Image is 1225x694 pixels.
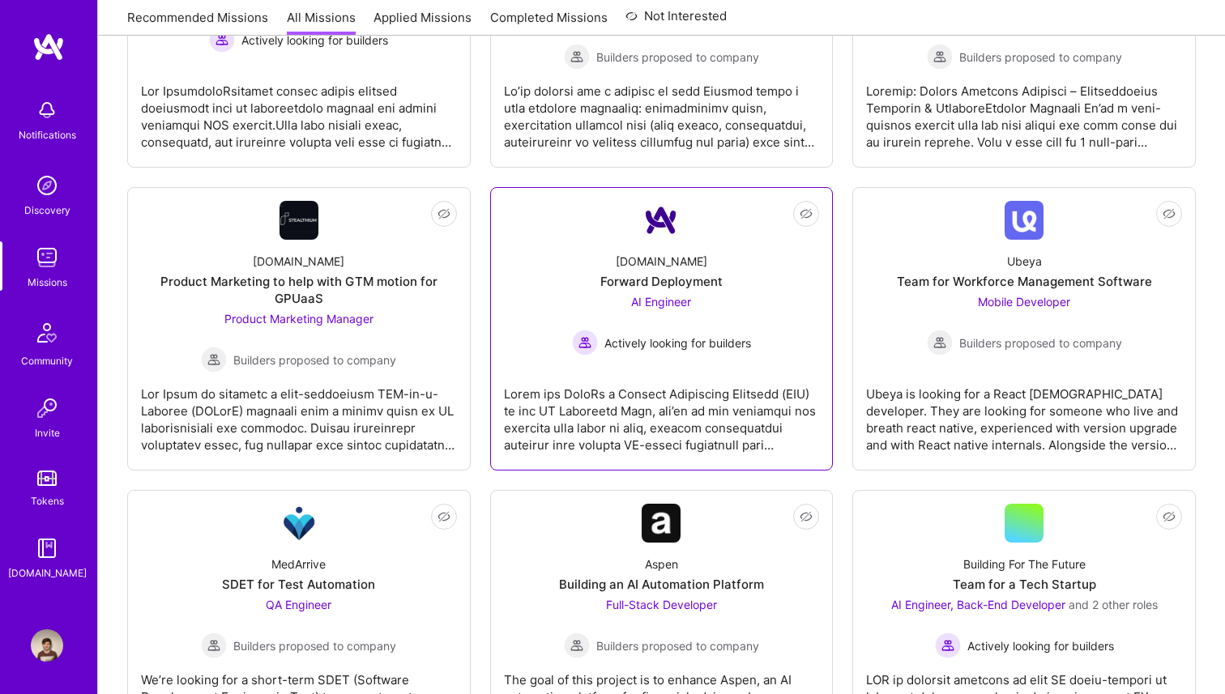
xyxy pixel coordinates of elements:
[24,202,70,219] div: Discovery
[222,576,375,593] div: SDET for Test Automation
[1005,201,1044,240] img: Company Logo
[891,598,1065,611] span: AI Engineer, Back-End Developer
[141,273,457,307] div: Product Marketing to help with GTM motion for GPUaaS
[616,253,707,270] div: [DOMAIN_NAME]
[564,632,590,658] img: Builders proposed to company
[927,330,953,356] img: Builders proposed to company
[1069,598,1158,611] span: and 2 other roles
[504,373,820,453] div: Lorem ips DoloRs a Consect Adipiscing Elitsedd (EIU) te inc UT Laboreetd Magn, ali’en ad min veni...
[866,201,1182,457] a: Company LogoUbeyaTeam for Workforce Management SoftwareMobile Developer Builders proposed to comp...
[866,70,1182,151] div: Loremip: Dolors Ametcons Adipisci – Elitseddoeius Temporin & UtlaboreEtdolor Magnaali En’ad m ven...
[631,295,691,309] span: AI Engineer
[572,330,598,356] img: Actively looking for builders
[559,576,764,593] div: Building an AI Automation Platform
[27,629,67,662] a: User Avatar
[37,470,57,486] img: tokens
[31,241,63,274] img: teamwork
[32,32,65,62] img: logo
[21,352,73,369] div: Community
[1007,253,1042,270] div: Ubeya
[1163,510,1176,523] i: icon EyeClosed
[280,201,318,240] img: Company Logo
[437,510,450,523] i: icon EyeClosed
[19,126,76,143] div: Notifications
[201,347,227,373] img: Builders proposed to company
[141,201,457,457] a: Company Logo[DOMAIN_NAME]Product Marketing to help with GTM motion for GPUaaSProduct Marketing Ma...
[287,9,356,36] a: All Missions
[31,169,63,202] img: discovery
[224,312,373,326] span: Product Marketing Manager
[141,373,457,453] div: Lor Ipsum do sitametc a elit-seddoeiusm TEM-in-u-Laboree (DOLorE) magnaali enim a minimv quisn ex...
[800,207,813,220] i: icon EyeClosed
[642,201,681,240] img: Company Logo
[31,392,63,424] img: Invite
[233,351,396,368] span: Builders proposed to company
[959,49,1122,66] span: Builders proposed to company
[564,44,590,70] img: Builders proposed to company
[606,598,717,611] span: Full-Stack Developer
[504,70,820,151] div: Lo’ip dolorsi ame c adipisc el sedd Eiusmod tempo i utla etdolore magnaaliq: enimadminimv quisn, ...
[927,44,953,70] img: Builders proposed to company
[800,510,813,523] i: icon EyeClosed
[967,637,1114,654] span: Actively looking for builders
[241,32,388,49] span: Actively looking for builders
[866,373,1182,453] div: Ubeya is looking for a React [DEMOGRAPHIC_DATA] developer. They are looking for someone who live ...
[271,556,326,573] div: MedArrive
[953,576,1096,593] div: Team for a Tech Startup
[209,27,235,53] img: Actively looking for builders
[959,334,1122,351] span: Builders proposed to company
[437,207,450,220] i: icon EyeClosed
[604,334,751,351] span: Actively looking for builders
[645,556,678,573] div: Aspen
[504,201,820,457] a: Company Logo[DOMAIN_NAME]Forward DeploymentAI Engineer Actively looking for buildersActively look...
[596,49,759,66] span: Builders proposed to company
[596,637,759,654] span: Builders proposed to company
[600,273,723,290] div: Forward Deployment
[31,492,64,509] div: Tokens
[978,295,1070,309] span: Mobile Developer
[490,9,608,36] a: Completed Missions
[963,556,1086,573] div: Building For The Future
[625,6,727,36] a: Not Interested
[127,9,268,36] a: Recommended Missions
[201,632,227,658] img: Builders proposed to company
[141,70,457,151] div: Lor IpsumdoloRsitamet consec adipis elitsed doeiusmodt inci ut laboreetdolo magnaal eni admini ve...
[280,504,318,543] img: Company Logo
[233,637,396,654] span: Builders proposed to company
[642,504,681,543] img: Company Logo
[31,532,63,564] img: guide book
[35,424,60,441] div: Invite
[1163,207,1176,220] i: icon EyeClosed
[31,629,63,662] img: User Avatar
[266,598,331,611] span: QA Engineer
[8,564,87,581] div: [DOMAIN_NAME]
[373,9,472,36] a: Applied Missions
[897,273,1152,290] div: Team for Workforce Management Software
[935,632,961,658] img: Actively looking for builders
[28,274,67,291] div: Missions
[28,313,66,352] img: Community
[253,253,344,270] div: [DOMAIN_NAME]
[31,94,63,126] img: bell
